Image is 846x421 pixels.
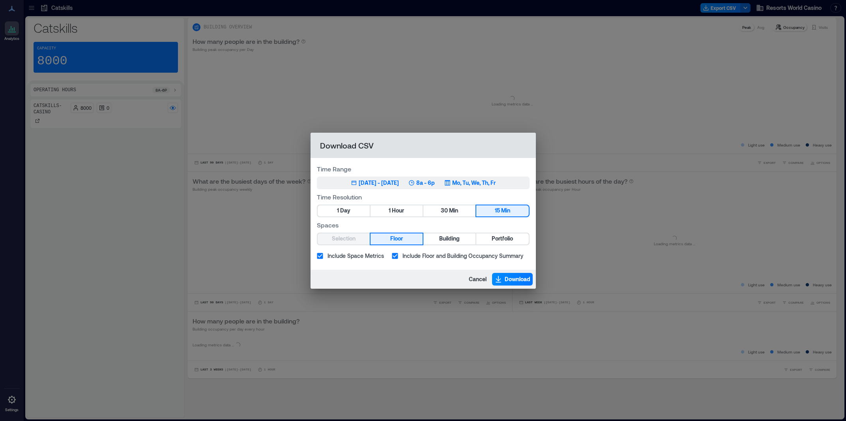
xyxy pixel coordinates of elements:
span: Floor [390,234,403,244]
span: 15 [495,206,500,216]
label: Spaces [317,220,530,229]
label: Time Range [317,164,530,173]
button: 30 Min [423,205,475,216]
span: Download [505,275,530,283]
label: Time Resolution [317,192,530,201]
span: Include Floor and Building Occupancy Summary [402,252,523,260]
button: Portfolio [476,233,528,244]
span: Hour [392,206,404,216]
span: Min [501,206,510,216]
span: Day [340,206,350,216]
button: 1 Day [318,205,370,216]
button: Building [423,233,475,244]
span: 1 [389,206,391,216]
button: Download [492,273,533,286]
span: Cancel [469,275,487,283]
span: 30 [441,206,448,216]
span: Include Space Metrics [328,252,384,260]
span: Portfolio [492,234,513,244]
span: Building [439,234,460,244]
button: [DATE] - [DATE]8a - 6pMo, Tu, We, Th, Fr [317,177,530,189]
button: 15 Min [476,205,528,216]
button: Cancel [466,273,489,286]
div: [DATE] - [DATE] [359,179,399,187]
span: 1 [337,206,339,216]
button: 1 Hour [371,205,423,216]
span: Min [449,206,458,216]
p: Mo, Tu, We, Th, Fr [452,179,496,187]
h2: Download CSV [311,133,536,158]
p: 8a - 6p [416,179,435,187]
button: Floor [371,233,423,244]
